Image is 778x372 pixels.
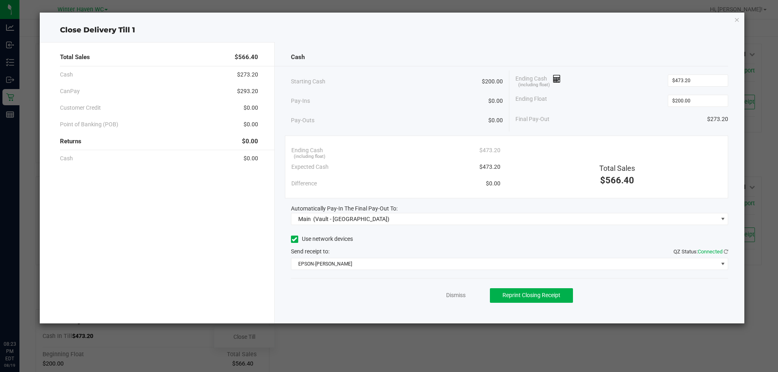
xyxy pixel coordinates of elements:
span: (including float) [518,82,550,89]
span: $0.00 [486,179,500,188]
span: Pay-Ins [291,97,310,105]
a: Dismiss [446,291,466,300]
span: $273.20 [707,115,728,123]
span: Automatically Pay-In The Final Pay-Out To: [291,205,398,212]
span: Final Pay-Out [515,115,549,123]
span: $473.20 [479,146,500,155]
span: Ending Cash [291,146,323,155]
span: EPSON-[PERSON_NAME] [291,258,718,270]
span: $273.20 [237,70,258,79]
iframe: Resource center [8,307,32,332]
span: Reprint Closing Receipt [502,292,560,298]
iframe: Resource center unread badge [24,306,34,316]
span: $566.40 [235,53,258,62]
span: Cash [60,70,73,79]
span: Pay-Outs [291,116,314,125]
label: Use network devices [291,235,353,243]
span: $0.00 [244,104,258,112]
div: Returns [60,133,258,150]
span: Difference [291,179,317,188]
span: Customer Credit [60,104,101,112]
span: Send receipt to: [291,248,329,255]
span: $293.20 [237,87,258,96]
span: Expected Cash [291,163,329,171]
span: Ending Cash [515,74,561,87]
span: QZ Status: [673,249,728,255]
span: CanPay [60,87,80,96]
span: (including float) [294,153,325,160]
span: Total Sales [60,53,90,62]
button: Reprint Closing Receipt [490,288,573,303]
span: $0.00 [244,120,258,129]
span: $0.00 [244,154,258,163]
span: Starting Cash [291,77,325,86]
span: Cash [60,154,73,163]
span: $200.00 [482,77,503,86]
span: Ending Float [515,95,547,107]
div: Close Delivery Till 1 [40,25,745,36]
span: Point of Banking (POB) [60,120,118,129]
span: $0.00 [488,116,503,125]
span: $0.00 [242,137,258,146]
span: Cash [291,53,305,62]
span: Connected [698,249,722,255]
span: $473.20 [479,163,500,171]
span: $0.00 [488,97,503,105]
span: Total Sales [599,164,635,172]
span: (Vault - [GEOGRAPHIC_DATA]) [313,216,389,222]
span: Main [298,216,311,222]
span: $566.40 [600,175,634,185]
